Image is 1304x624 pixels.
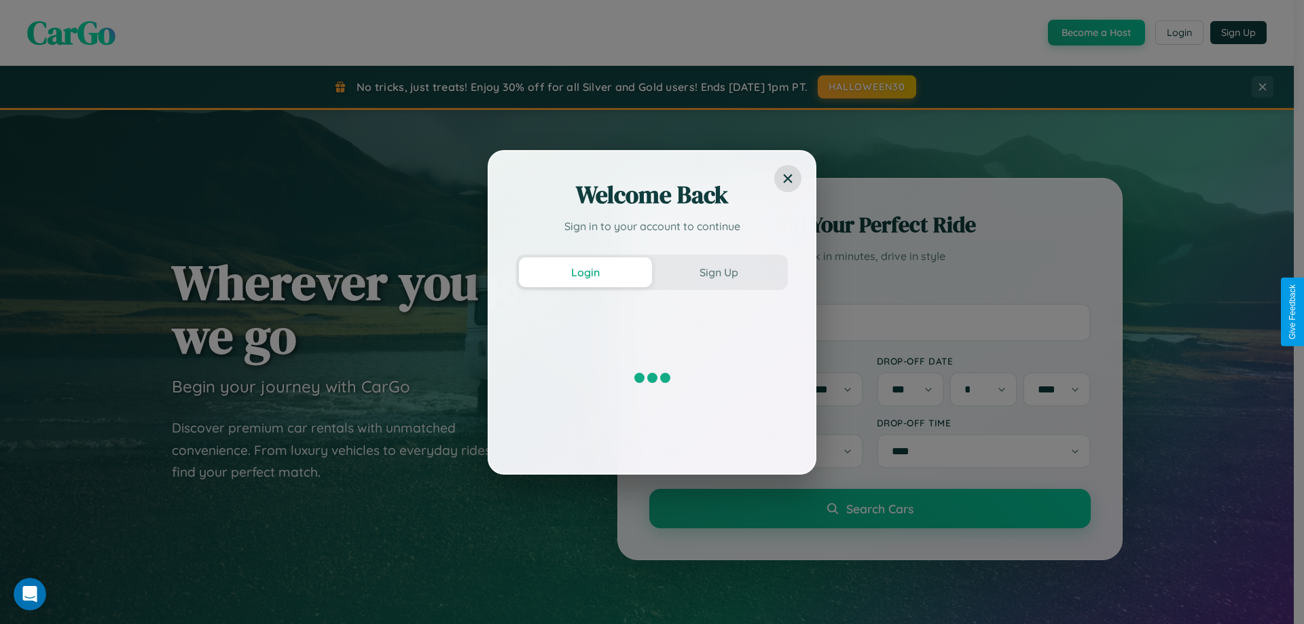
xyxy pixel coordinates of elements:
iframe: Intercom live chat [14,578,46,610]
button: Login [519,257,652,287]
p: Sign in to your account to continue [516,218,788,234]
h2: Welcome Back [516,179,788,211]
div: Give Feedback [1288,285,1297,339]
button: Sign Up [652,257,785,287]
